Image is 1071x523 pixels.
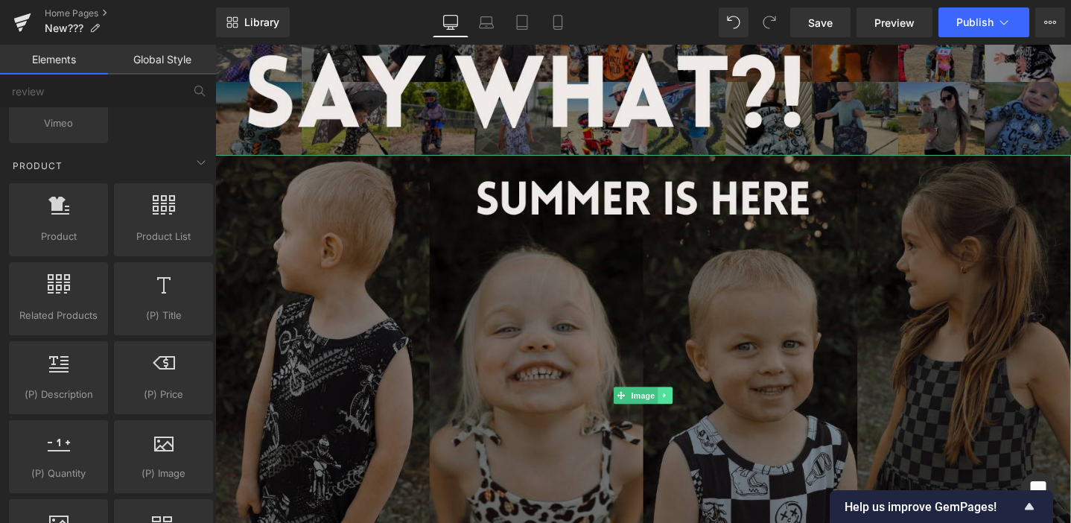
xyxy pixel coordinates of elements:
[118,466,209,481] span: (P) Image
[808,15,833,31] span: Save
[468,7,504,37] a: Laptop
[845,500,1020,514] span: Help us improve GemPages!
[754,7,784,37] button: Redo
[108,45,216,75] a: Global Style
[13,115,104,131] span: Vimeo
[11,159,64,173] span: Product
[13,466,104,481] span: (P) Quantity
[45,7,216,19] a: Home Pages
[938,7,1029,37] button: Publish
[13,308,104,323] span: Related Products
[956,16,994,28] span: Publish
[13,229,104,244] span: Product
[13,387,104,402] span: (P) Description
[466,361,482,378] a: Expand / Collapse
[216,7,290,37] a: New Library
[874,15,915,31] span: Preview
[435,361,466,378] span: Image
[1020,472,1056,508] div: Open Intercom Messenger
[504,7,540,37] a: Tablet
[45,22,83,34] span: New???
[118,308,209,323] span: (P) Title
[118,387,209,402] span: (P) Price
[118,229,209,244] span: Product List
[1035,7,1065,37] button: More
[857,7,932,37] a: Preview
[433,7,468,37] a: Desktop
[244,16,279,29] span: Library
[845,498,1038,516] button: Show survey - Help us improve GemPages!
[540,7,576,37] a: Mobile
[719,7,749,37] button: Undo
